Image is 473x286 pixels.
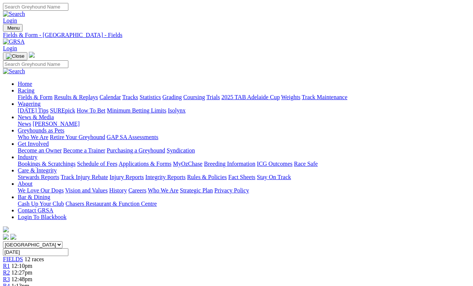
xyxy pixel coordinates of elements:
[168,107,186,114] a: Isolynx
[180,187,213,194] a: Strategic Plan
[18,94,470,101] div: Racing
[11,269,33,276] span: 12:27pm
[3,11,25,17] img: Search
[18,194,50,200] a: Bar & Dining
[18,174,470,181] div: Care & Integrity
[18,207,53,213] a: Contact GRSA
[18,161,470,167] div: Industry
[50,134,105,140] a: Retire Your Greyhound
[3,24,23,32] button: Toggle navigation
[18,127,64,134] a: Greyhounds as Pets
[18,174,59,180] a: Stewards Reports
[11,263,33,269] span: 12:10pm
[109,174,144,180] a: Injury Reports
[122,94,138,100] a: Tracks
[61,174,108,180] a: Track Injury Rebate
[11,276,33,282] span: 12:48pm
[63,147,105,154] a: Become a Trainer
[18,134,48,140] a: Who We Are
[18,167,57,174] a: Care & Integrity
[18,121,470,127] div: News & Media
[77,161,117,167] a: Schedule of Fees
[18,81,32,87] a: Home
[99,94,121,100] a: Calendar
[3,52,27,60] button: Toggle navigation
[3,269,10,276] a: R2
[65,187,108,194] a: Vision and Values
[3,45,17,51] a: Login
[3,263,10,269] a: R1
[107,107,166,114] a: Minimum Betting Limits
[18,134,470,141] div: Greyhounds as Pets
[18,161,75,167] a: Bookings & Scratchings
[107,134,159,140] a: GAP SA Assessments
[10,234,16,240] img: twitter.svg
[173,161,203,167] a: MyOzChase
[3,226,9,232] img: logo-grsa-white.png
[18,107,48,114] a: [DATE] Tips
[302,94,347,100] a: Track Maintenance
[294,161,317,167] a: Race Safe
[257,161,292,167] a: ICG Outcomes
[18,187,64,194] a: We Love Our Dogs
[18,201,64,207] a: Cash Up Your Club
[18,201,470,207] div: Bar & Dining
[257,174,291,180] a: Stay On Track
[3,68,25,75] img: Search
[109,187,127,194] a: History
[18,141,49,147] a: Get Involved
[18,94,52,100] a: Fields & Form
[3,17,17,24] a: Login
[3,3,68,11] input: Search
[119,161,171,167] a: Applications & Forms
[29,52,35,58] img: logo-grsa-white.png
[18,114,54,120] a: News & Media
[3,276,10,282] a: R3
[214,187,249,194] a: Privacy Policy
[18,214,67,220] a: Login To Blackbook
[33,121,79,127] a: [PERSON_NAME]
[206,94,220,100] a: Trials
[228,174,255,180] a: Fact Sheets
[54,94,98,100] a: Results & Replays
[18,101,41,107] a: Wagering
[18,107,470,114] div: Wagering
[3,38,25,45] img: GRSA
[3,248,68,256] input: Select date
[281,94,300,100] a: Weights
[65,201,157,207] a: Chasers Restaurant & Function Centre
[3,234,9,240] img: facebook.svg
[183,94,205,100] a: Coursing
[77,107,106,114] a: How To Bet
[148,187,178,194] a: Who We Are
[187,174,227,180] a: Rules & Policies
[3,32,470,38] a: Fields & Form - [GEOGRAPHIC_DATA] - Fields
[204,161,255,167] a: Breeding Information
[140,94,161,100] a: Statistics
[18,147,470,154] div: Get Involved
[18,187,470,194] div: About
[163,94,182,100] a: Grading
[128,187,146,194] a: Careers
[7,25,20,31] span: Menu
[18,147,62,154] a: Become an Owner
[145,174,186,180] a: Integrity Reports
[18,181,33,187] a: About
[6,53,24,59] img: Close
[50,107,75,114] a: SUREpick
[3,60,68,68] input: Search
[3,256,23,262] a: FIELDS
[18,121,31,127] a: News
[167,147,195,154] a: Syndication
[18,154,37,160] a: Industry
[221,94,280,100] a: 2025 TAB Adelaide Cup
[18,87,34,94] a: Racing
[107,147,165,154] a: Purchasing a Greyhound
[24,256,44,262] span: 12 races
